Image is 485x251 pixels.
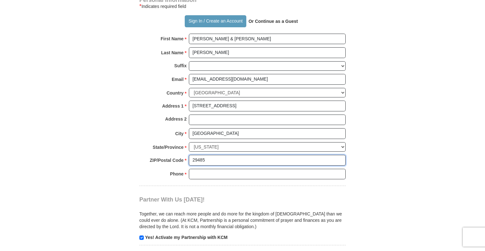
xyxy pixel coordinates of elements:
[161,48,184,57] strong: Last Name
[170,169,184,178] strong: Phone
[162,102,184,110] strong: Address 1
[174,61,187,70] strong: Suffix
[150,156,184,165] strong: ZIP/Postal Code
[139,3,346,10] div: Indicates required field
[172,75,183,84] strong: Email
[139,211,346,230] p: Together, we can reach more people and do more for the kingdom of [DEMOGRAPHIC_DATA] than we coul...
[145,235,228,240] strong: Yes! Activate my Partnership with KCM
[139,196,205,203] span: Partner With Us [DATE]!
[153,143,183,152] strong: State/Province
[249,19,298,24] strong: Or Continue as a Guest
[167,89,184,97] strong: Country
[165,115,187,123] strong: Address 2
[185,15,246,27] button: Sign In / Create an Account
[161,34,183,43] strong: First Name
[175,129,183,138] strong: City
